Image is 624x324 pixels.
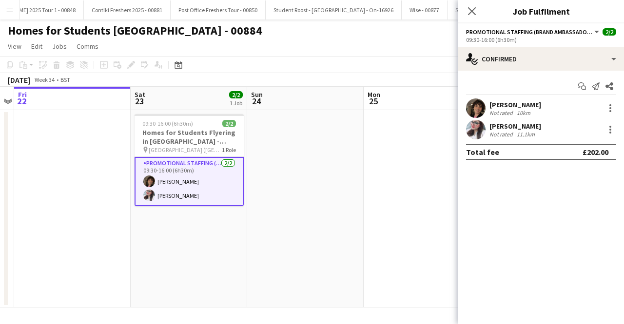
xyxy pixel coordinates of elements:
[31,42,42,51] span: Edit
[603,28,616,36] span: 2/2
[266,0,402,19] button: Student Roost - [GEOGRAPHIC_DATA] - On-16926
[77,42,98,51] span: Comms
[583,147,608,157] div: £202.00
[366,95,380,107] span: 25
[489,131,515,138] div: Not rated
[142,120,193,127] span: 09:30-16:00 (6h30m)
[368,90,380,99] span: Mon
[4,40,25,53] a: View
[466,147,499,157] div: Total fee
[250,95,263,107] span: 24
[8,23,262,38] h1: Homes for Students [GEOGRAPHIC_DATA] - 00884
[458,47,624,71] div: Confirmed
[32,76,57,83] span: Week 34
[458,5,624,18] h3: Job Fulfilment
[27,40,46,53] a: Edit
[230,99,242,107] div: 1 Job
[489,122,541,131] div: [PERSON_NAME]
[466,28,601,36] button: Promotional Staffing (Brand Ambassadors)
[48,40,71,53] a: Jobs
[135,90,145,99] span: Sat
[60,76,70,83] div: BST
[17,95,27,107] span: 22
[171,0,266,19] button: Post Office Freshers Tour - 00850
[402,0,448,19] button: Wise - 00877
[466,36,616,43] div: 09:30-16:00 (6h30m)
[489,100,541,109] div: [PERSON_NAME]
[466,28,593,36] span: Promotional Staffing (Brand Ambassadors)
[251,90,263,99] span: Sun
[135,157,244,206] app-card-role: Promotional Staffing (Brand Ambassadors)2/209:30-16:00 (6h30m)[PERSON_NAME][PERSON_NAME]
[515,109,532,116] div: 10km
[18,90,27,99] span: Fri
[222,146,236,153] span: 1 Role
[515,131,537,138] div: 11.1km
[8,75,30,85] div: [DATE]
[135,114,244,206] app-job-card: 09:30-16:00 (6h30m)2/2Homes for Students Flyering in [GEOGRAPHIC_DATA] - 00884 [GEOGRAPHIC_DATA] ...
[84,0,171,19] button: Contiki Freshers 2025 - 00881
[73,40,102,53] a: Comms
[448,0,574,19] button: Shake Shack Ice Cream Cart Drop Off - 00886
[52,42,67,51] span: Jobs
[489,109,515,116] div: Not rated
[222,120,236,127] span: 2/2
[229,91,243,98] span: 2/2
[8,42,21,51] span: View
[133,95,145,107] span: 23
[135,128,244,146] h3: Homes for Students Flyering in [GEOGRAPHIC_DATA] - 00884
[149,146,222,153] span: [GEOGRAPHIC_DATA] ([GEOGRAPHIC_DATA])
